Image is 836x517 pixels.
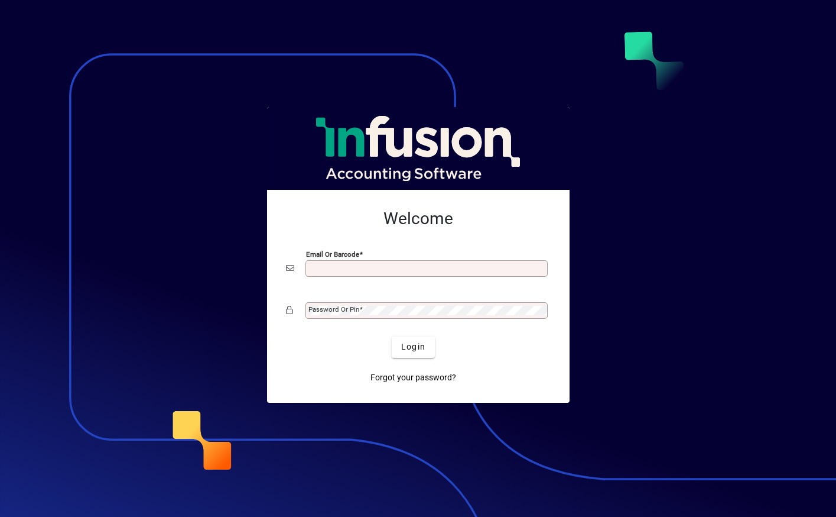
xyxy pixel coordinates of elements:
mat-label: Password or Pin [308,305,359,314]
a: Forgot your password? [366,367,461,389]
mat-label: Email or Barcode [306,250,359,258]
span: Login [401,341,425,353]
button: Login [392,337,435,358]
span: Forgot your password? [370,371,456,384]
h2: Welcome [286,209,551,229]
